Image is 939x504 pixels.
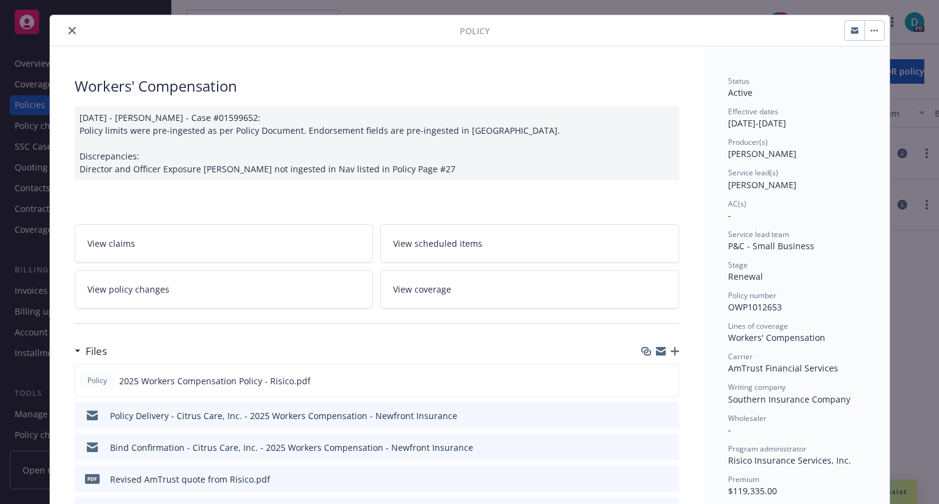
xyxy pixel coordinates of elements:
[728,321,788,331] span: Lines of coverage
[728,76,749,86] span: Status
[643,374,653,387] button: download file
[728,301,782,313] span: OWP1012653
[728,474,759,484] span: Premium
[728,271,763,282] span: Renewal
[65,23,79,38] button: close
[728,199,746,209] span: AC(s)
[728,393,850,405] span: Southern Insurance Company
[728,229,789,239] span: Service lead team
[119,374,311,387] span: 2025 Workers Compensation Policy - Risico.pdf
[728,148,797,159] span: [PERSON_NAME]
[728,210,731,221] span: -
[728,106,865,130] div: [DATE] - [DATE]
[87,237,135,250] span: View claims
[728,331,865,344] div: Workers' Compensation
[728,290,776,301] span: Policy number
[380,270,679,309] a: View coverage
[728,382,786,392] span: Writing company
[663,441,674,454] button: preview file
[85,474,100,483] span: pdf
[728,455,851,466] span: Risico Insurance Services, Inc.
[644,409,654,422] button: download file
[75,106,679,180] div: [DATE] - [PERSON_NAME] - Case #01599652: Policy limits were pre-ingested as per Policy Document. ...
[663,374,674,387] button: preview file
[728,179,797,191] span: [PERSON_NAME]
[393,237,482,250] span: View scheduled items
[728,260,748,270] span: Stage
[728,351,753,362] span: Carrier
[728,444,806,454] span: Program administrator
[393,283,451,296] span: View coverage
[75,343,107,359] div: Files
[728,137,768,147] span: Producer(s)
[380,224,679,263] a: View scheduled items
[75,224,374,263] a: View claims
[87,283,169,296] span: View policy changes
[85,375,109,386] span: Policy
[728,413,767,423] span: Wholesaler
[644,441,654,454] button: download file
[460,24,490,37] span: Policy
[110,409,457,422] div: Policy Delivery - Citrus Care, Inc. - 2025 Workers Compensation - Newfront Insurance
[75,76,679,97] div: Workers' Compensation
[663,473,674,486] button: preview file
[728,167,778,178] span: Service lead(s)
[728,485,777,497] span: $119,335.00
[728,424,731,436] span: -
[728,240,814,252] span: P&C - Small Business
[663,409,674,422] button: preview file
[110,441,473,454] div: Bind Confirmation - Citrus Care, Inc. - 2025 Workers Compensation - Newfront Insurance
[644,473,654,486] button: download file
[728,106,778,117] span: Effective dates
[728,87,753,98] span: Active
[86,343,107,359] h3: Files
[110,473,270,486] div: Revised AmTrust quote from Risico.pdf
[728,362,838,374] span: AmTrust Financial Services
[75,270,374,309] a: View policy changes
